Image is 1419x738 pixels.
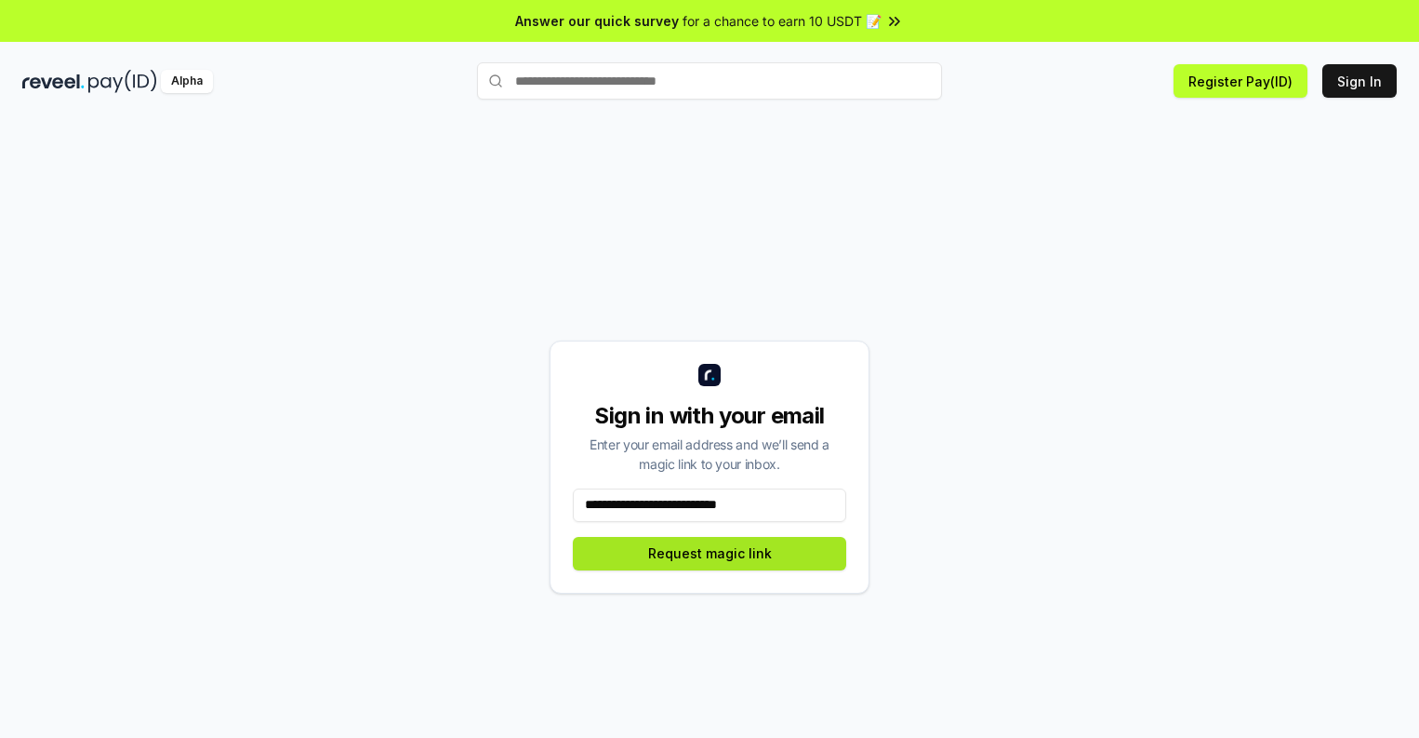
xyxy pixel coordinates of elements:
img: reveel_dark [22,70,85,93]
button: Request magic link [573,537,846,570]
div: Sign in with your email [573,401,846,431]
div: Enter your email address and we’ll send a magic link to your inbox. [573,435,846,474]
span: for a chance to earn 10 USDT 📝 [683,11,882,31]
button: Register Pay(ID) [1174,64,1307,98]
button: Sign In [1322,64,1397,98]
div: Alpha [161,70,213,93]
span: Answer our quick survey [515,11,679,31]
img: pay_id [88,70,157,93]
img: logo_small [698,364,721,386]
